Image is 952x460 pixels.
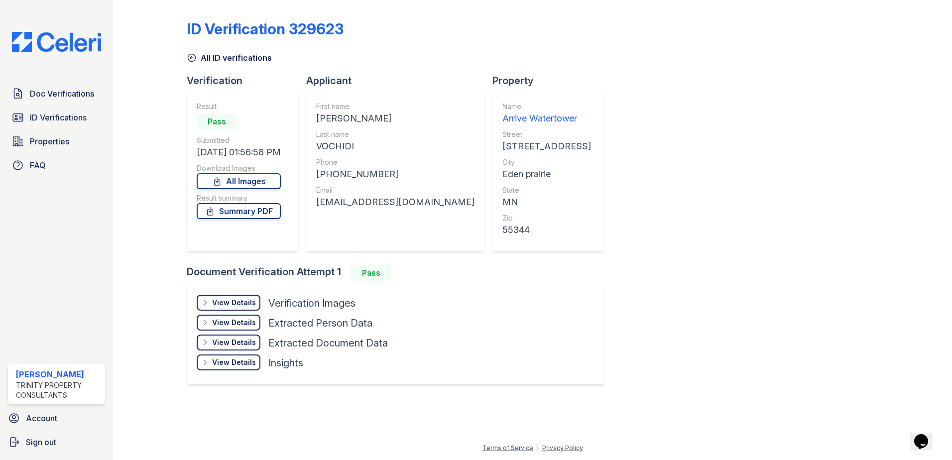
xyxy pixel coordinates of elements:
[30,159,46,171] span: FAQ
[4,432,109,452] a: Sign out
[268,296,356,310] div: Verification Images
[8,108,105,127] a: ID Verifications
[268,356,303,370] div: Insights
[482,444,533,452] a: Terms of Service
[351,265,391,281] div: Pass
[502,213,591,223] div: Zip
[306,74,492,88] div: Applicant
[197,114,237,129] div: Pass
[8,84,105,104] a: Doc Verifications
[16,380,101,400] div: Trinity Property Consultants
[197,203,281,219] a: Summary PDF
[502,102,591,125] a: Name Arrive Watertower
[316,112,475,125] div: [PERSON_NAME]
[542,444,583,452] a: Privacy Policy
[16,368,101,380] div: [PERSON_NAME]
[187,265,612,281] div: Document Verification Attempt 1
[316,139,475,153] div: VOCHIDI
[316,157,475,167] div: Phone
[187,74,306,88] div: Verification
[502,129,591,139] div: Street
[197,193,281,203] div: Result summary
[197,145,281,159] div: [DATE] 01:56:58 PM
[268,336,388,350] div: Extracted Document Data
[502,185,591,195] div: State
[187,20,344,38] div: ID Verification 329623
[502,167,591,181] div: Eden prairie
[212,318,256,328] div: View Details
[268,316,372,330] div: Extracted Person Data
[316,129,475,139] div: Last name
[197,173,281,189] a: All Images
[8,155,105,175] a: FAQ
[316,185,475,195] div: Email
[8,131,105,151] a: Properties
[502,112,591,125] div: Arrive Watertower
[316,167,475,181] div: [PHONE_NUMBER]
[30,88,94,100] span: Doc Verifications
[502,157,591,167] div: City
[4,408,109,428] a: Account
[316,195,475,209] div: [EMAIL_ADDRESS][DOMAIN_NAME]
[26,436,56,448] span: Sign out
[502,139,591,153] div: [STREET_ADDRESS]
[502,102,591,112] div: Name
[30,135,69,147] span: Properties
[30,112,87,123] span: ID Verifications
[26,412,57,424] span: Account
[197,102,281,112] div: Result
[187,52,272,64] a: All ID verifications
[316,102,475,112] div: First name
[492,74,612,88] div: Property
[537,444,539,452] div: |
[197,135,281,145] div: Submitted
[910,420,942,450] iframe: chat widget
[197,163,281,173] div: Download Images
[212,338,256,347] div: View Details
[4,32,109,52] img: CE_Logo_Blue-a8612792a0a2168367f1c8372b55b34899dd931a85d93a1a3d3e32e68fde9ad4.png
[502,223,591,237] div: 55344
[502,195,591,209] div: MN
[212,298,256,308] div: View Details
[212,357,256,367] div: View Details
